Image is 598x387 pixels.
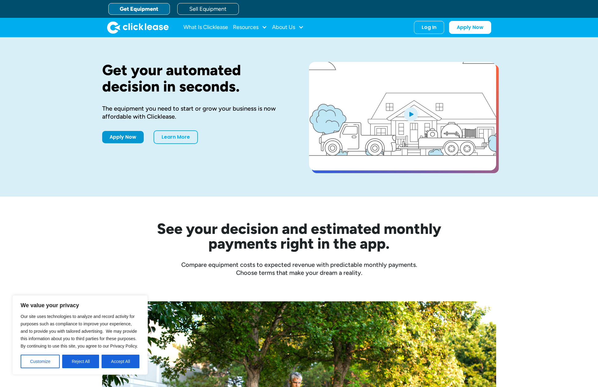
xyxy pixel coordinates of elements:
[102,104,289,120] div: The equipment you need to start or grow your business is now affordable with Clicklease.
[62,355,99,368] button: Reject All
[102,261,496,277] div: Compare equipment costs to expected revenue with predictable monthly payments. Choose terms that ...
[309,62,496,170] a: open lightbox
[154,130,198,144] a: Learn More
[102,62,289,95] h1: Get your automated decision in seconds.
[183,21,228,34] a: What Is Clicklease
[233,21,267,34] div: Resources
[422,24,436,31] div: Log In
[107,21,169,34] img: Clicklease logo
[272,21,304,34] div: About Us
[21,355,60,368] button: Customize
[12,295,148,375] div: We value your privacy
[102,131,144,143] a: Apply Now
[108,3,170,15] a: Get Equipment
[403,105,419,123] img: Blue play button logo on a light blue circular background
[21,314,138,348] span: Our site uses technologies to analyze and record activity for purposes such as compliance to impr...
[449,21,491,34] a: Apply Now
[107,21,169,34] a: home
[21,302,139,309] p: We value your privacy
[102,355,139,368] button: Accept All
[127,221,472,251] h2: See your decision and estimated monthly payments right in the app.
[177,3,239,15] a: Sell Equipment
